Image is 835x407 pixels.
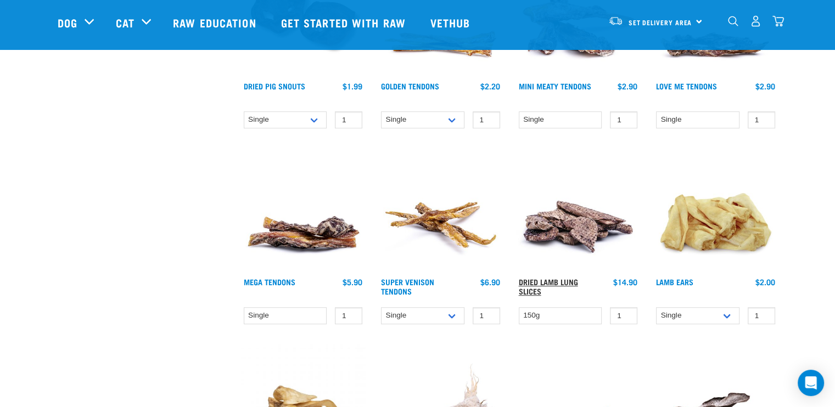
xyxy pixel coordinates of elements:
[335,307,362,324] input: 1
[610,307,637,324] input: 1
[519,84,591,88] a: Mini Meaty Tendons
[116,14,135,31] a: Cat
[244,84,305,88] a: Dried Pig Snouts
[608,16,623,26] img: van-moving.png
[629,20,692,24] span: Set Delivery Area
[473,307,500,324] input: 1
[519,280,578,292] a: Dried Lamb Lung Slices
[750,15,761,27] img: user.png
[656,84,717,88] a: Love Me Tendons
[772,15,784,27] img: home-icon@2x.png
[480,82,500,91] div: $2.20
[378,148,503,273] img: 1286 Super Tendons 01
[381,84,439,88] a: Golden Tendons
[613,278,637,286] div: $14.90
[748,307,775,324] input: 1
[335,111,362,128] input: 1
[343,82,362,91] div: $1.99
[381,280,434,292] a: Super Venison Tendons
[244,280,295,284] a: Mega Tendons
[653,148,778,273] img: Pile Of Lamb Ears Treat For Pets
[343,278,362,286] div: $5.90
[728,16,738,26] img: home-icon-1@2x.png
[748,111,775,128] input: 1
[798,370,824,396] div: Open Intercom Messenger
[419,1,484,44] a: Vethub
[610,111,637,128] input: 1
[755,82,775,91] div: $2.90
[480,278,500,286] div: $6.90
[656,280,693,284] a: Lamb Ears
[473,111,500,128] input: 1
[516,148,641,273] img: 1303 Lamb Lung Slices 01
[270,1,419,44] a: Get started with Raw
[162,1,270,44] a: Raw Education
[241,148,366,273] img: 1295 Mega Tendons 01
[618,82,637,91] div: $2.90
[755,278,775,286] div: $2.00
[58,14,77,31] a: Dog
